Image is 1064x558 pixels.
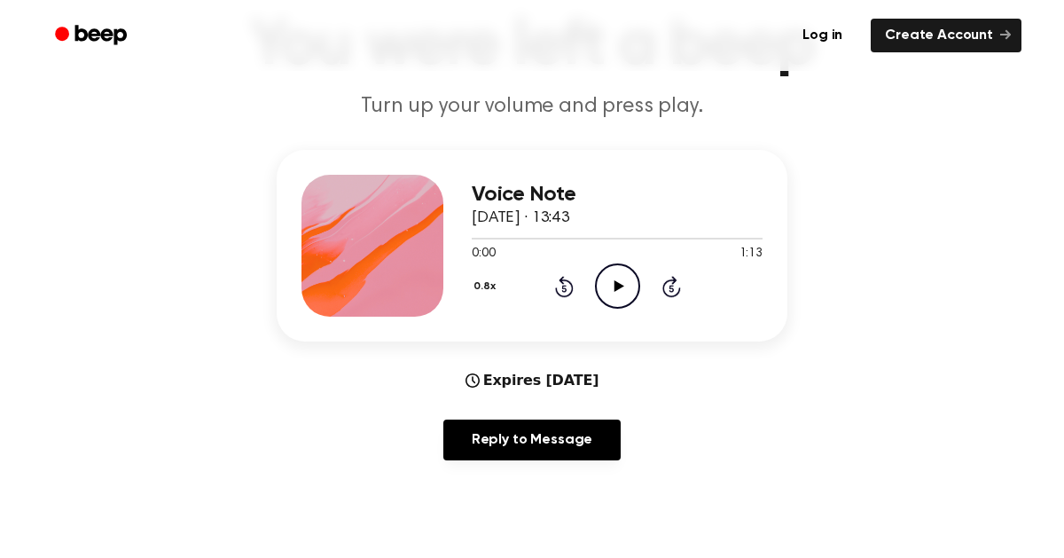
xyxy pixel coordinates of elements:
span: 0:00 [472,245,495,263]
a: Reply to Message [443,420,621,460]
a: Create Account [871,19,1021,52]
button: 0.8x [472,271,502,302]
span: 1:13 [739,245,763,263]
p: Turn up your volume and press play. [192,92,872,122]
h3: Voice Note [472,183,763,207]
a: Beep [43,19,143,53]
div: Expires [DATE] [465,370,599,391]
a: Log in [785,15,860,56]
span: [DATE] · 13:43 [472,210,569,226]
